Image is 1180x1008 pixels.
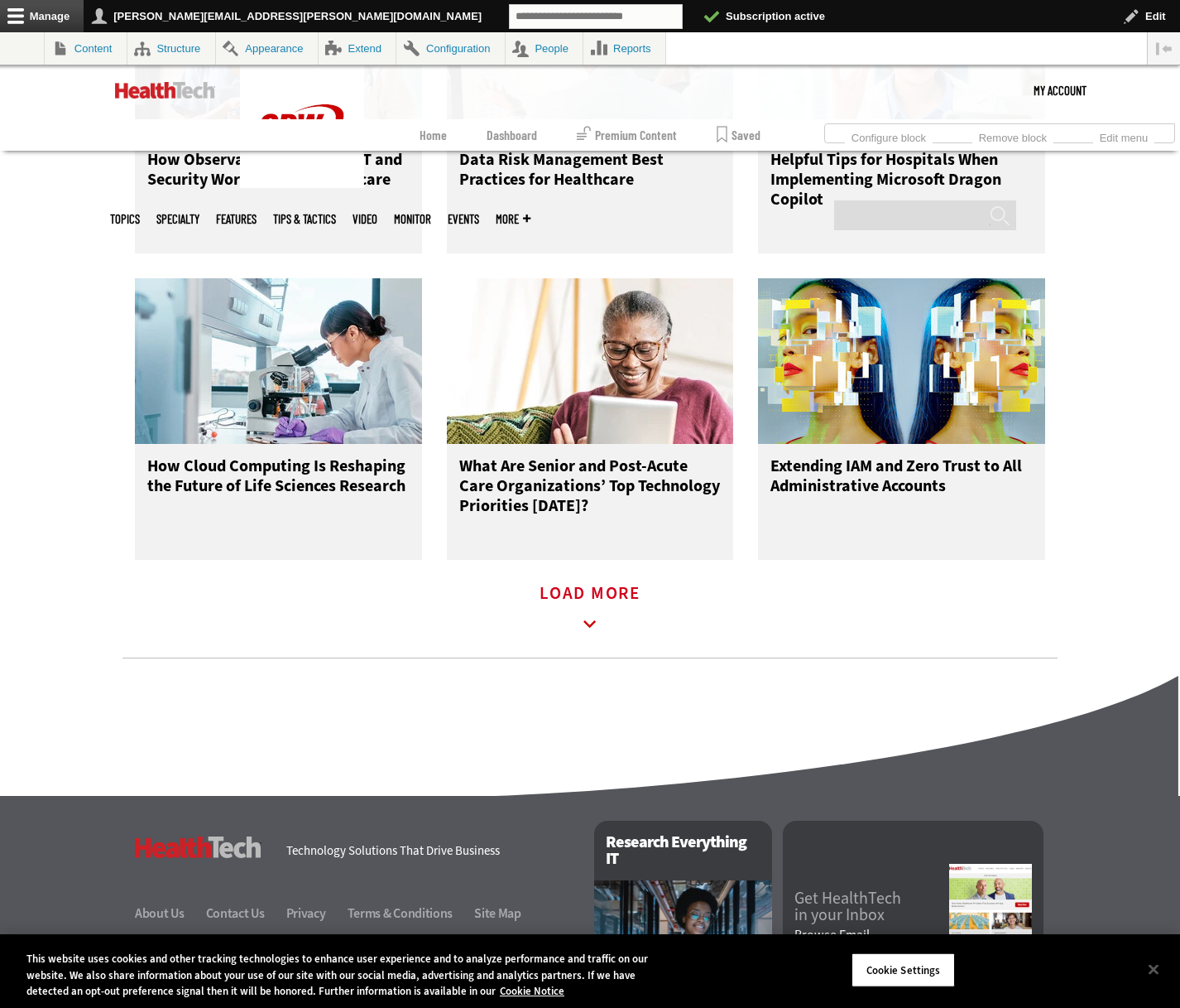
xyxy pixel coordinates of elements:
[216,213,257,225] a: Features
[394,213,431,225] a: MonITor
[1135,951,1172,987] button: Close
[758,278,1045,444] img: abstract image of woman with pixelated face
[845,127,933,145] a: Configure block
[1148,32,1180,65] button: Vertical orientation
[447,278,734,444] img: Older person using tablet
[500,984,564,998] a: More information about your privacy
[487,119,537,151] a: Dashboard
[240,175,364,192] a: CDW
[496,213,530,225] span: More
[770,456,1033,523] h3: Extending IAM and Zero Trust to All Administrative Accounts
[147,456,410,523] h3: How Cloud Computing Is Reshaping the Future of Life Sciences Research
[135,904,204,922] a: About Us
[348,904,472,922] a: Terms & Conditions
[972,127,1053,145] a: Remove block
[26,951,649,1000] div: This website uses cookies and other tracking technologies to enhance user experience and to analy...
[447,278,734,560] a: Older person using tablet What Are Senior and Post-Acute Care Organizations’ Top Technology Prior...
[1093,127,1154,145] a: Edit menu
[577,119,677,151] a: Premium Content
[216,32,318,65] a: Appearance
[459,456,722,523] h3: What Are Senior and Post-Acute Care Organizations’ Top Technology Priorities [DATE]?
[45,32,127,65] a: Content
[135,278,422,444] img: Person conducting research in lab
[135,278,422,560] a: Person conducting research in lab How Cloud Computing Is Reshaping the Future of Life Sciences Re...
[420,119,447,151] a: Home
[758,278,1045,560] a: abstract image of woman with pixelated face Extending IAM and Zero Trust to All Administrative Ac...
[1034,65,1086,115] div: User menu
[135,837,261,858] h3: HealthTech
[794,890,949,924] a: Get HealthTechin your Inbox
[949,864,1032,955] img: newsletter screenshot
[110,213,140,225] span: Topics
[286,845,573,857] h4: Technology Solutions That Drive Business
[127,32,215,65] a: Structure
[794,928,949,955] a: Browse EmailArchives
[156,213,199,225] span: Specialty
[396,32,504,65] a: Configuration
[594,821,772,880] h2: Research Everything IT
[286,904,345,922] a: Privacy
[506,32,583,65] a: People
[206,904,284,922] a: Contact Us
[319,32,396,65] a: Extend
[540,587,640,633] a: Load More
[448,213,479,225] a: Events
[115,82,215,99] img: Home
[240,65,364,188] img: Home
[717,119,760,151] a: Saved
[851,953,955,987] button: Cookie Settings
[474,904,521,922] a: Site Map
[1034,65,1086,115] a: My Account
[353,213,377,225] a: Video
[273,213,336,225] a: Tips & Tactics
[583,32,665,65] a: Reports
